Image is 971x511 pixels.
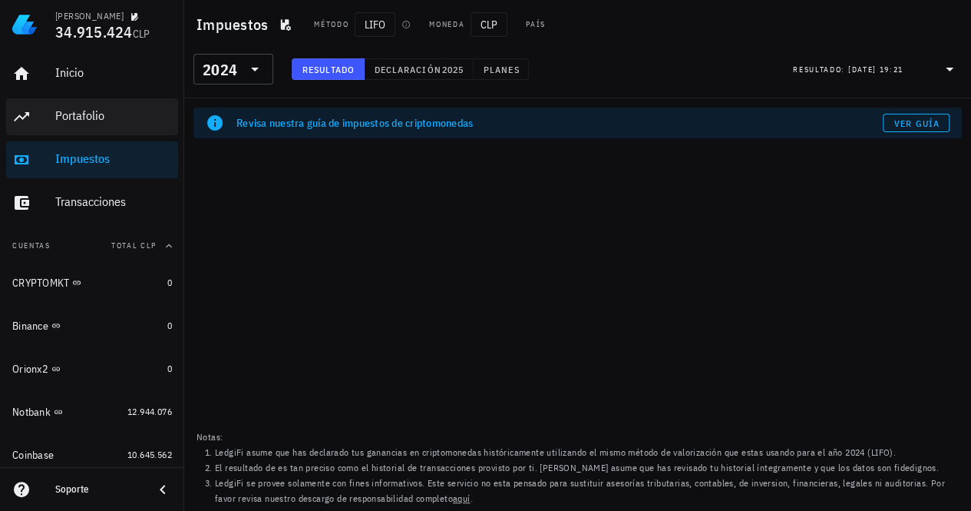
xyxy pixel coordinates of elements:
[6,307,178,344] a: Binance 0
[215,445,959,460] li: LedgiFi asume que has declarado tus ganancias en criptomonedas históricamente utilizando el mismo...
[55,108,172,123] div: Portafolio
[197,12,274,37] h1: Impuestos
[6,350,178,387] a: Orionx2 0
[793,59,848,79] div: Resultado:
[6,436,178,473] a: Coinbase 10.645.562
[6,141,178,178] a: Impuestos
[6,55,178,92] a: Inicio
[883,114,950,132] a: Ver guía
[55,483,141,496] div: Soporte
[365,58,474,80] button: Declaración 2025
[55,10,124,22] div: [PERSON_NAME]
[893,118,940,129] span: Ver guía
[6,98,178,135] a: Portafolio
[12,449,54,462] div: Coinbase
[848,62,903,78] div: [DATE] 19:21
[215,460,959,476] li: El resultado de es tan preciso como el historial de transacciones provisto por ti. [PERSON_NAME] ...
[203,62,237,78] div: 2024
[167,363,172,374] span: 0
[12,277,69,290] div: CRYPTOMKT
[55,194,172,209] div: Transacciones
[526,18,546,31] div: País
[127,406,172,417] span: 12.944.076
[552,15,570,34] div: CL-icon
[474,58,530,80] button: Planes
[937,12,962,37] div: avatar
[6,264,178,301] a: CRYPTOMKT 0
[453,493,471,504] a: aquí
[374,64,441,75] span: Declaración
[302,64,355,75] span: Resultado
[355,12,395,37] span: LIFO
[215,476,959,506] li: LedgiFi se provee solamente con fines informativos. Este servicio no esta pensado para sustituir ...
[167,320,172,331] span: 0
[6,184,178,221] a: Transacciones
[6,227,178,264] button: CuentasTotal CLP
[471,12,507,37] span: CLP
[784,55,968,84] div: Resultado:[DATE] 19:21
[6,393,178,430] a: Notbank 12.944.076
[55,22,133,42] span: 34.915.424
[314,18,348,31] div: Método
[12,320,48,333] div: Binance
[441,64,464,75] span: 2025
[12,12,37,37] img: LedgiFi
[236,115,883,131] div: Revisa nuestra guía de impuestos de criptomonedas
[12,406,51,419] div: Notbank
[127,449,172,460] span: 10.645.562
[167,277,172,288] span: 0
[193,54,273,85] div: 2024
[55,151,172,166] div: Impuestos
[133,27,150,41] span: CLP
[483,64,520,75] span: Planes
[55,65,172,80] div: Inicio
[429,18,464,31] div: Moneda
[111,241,157,251] span: Total CLP
[12,363,48,376] div: Orionx2
[292,58,365,80] button: Resultado
[184,425,971,511] footer: Notas:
